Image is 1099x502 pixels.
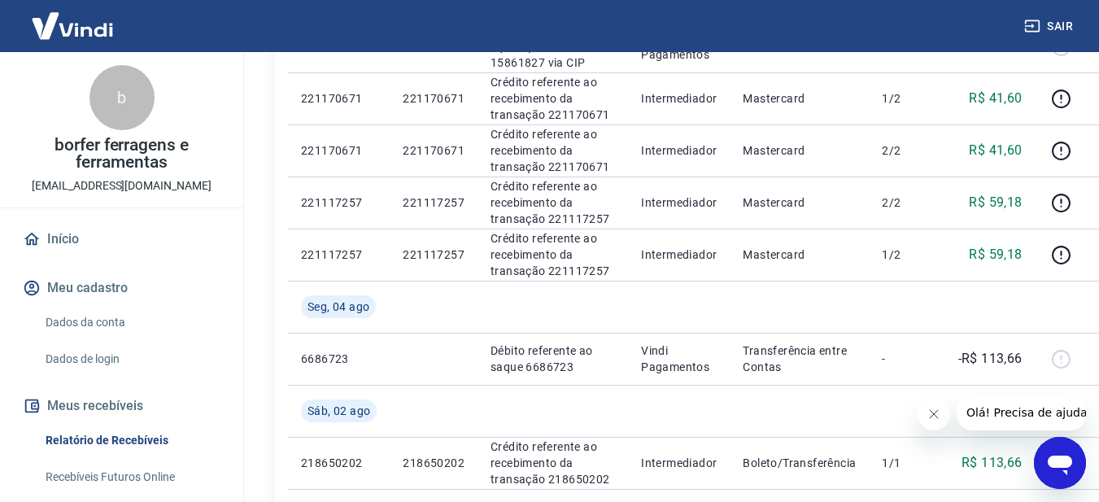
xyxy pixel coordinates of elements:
button: Meu cadastro [20,270,224,306]
p: Vindi Pagamentos [641,343,717,375]
p: [EMAIL_ADDRESS][DOMAIN_NAME] [32,177,212,194]
iframe: Fechar mensagem [918,398,950,430]
p: Crédito referente ao recebimento da transação 221117257 [491,230,615,279]
p: R$ 41,60 [969,89,1022,108]
p: 2/2 [882,142,930,159]
p: Transferência entre Contas [743,343,856,375]
a: Dados de login [39,343,224,376]
p: R$ 59,18 [969,245,1022,264]
p: 218650202 [301,455,377,471]
p: - [882,351,930,367]
p: Intermediador [641,194,717,211]
p: 6686723 [301,351,377,367]
p: 1/2 [882,247,930,263]
p: R$ 59,18 [969,193,1022,212]
p: Crédito referente ao recebimento da transação 218650202 [491,439,615,487]
p: 221117257 [403,247,464,263]
p: Crédito referente ao recebimento da transação 221117257 [491,178,615,227]
p: Mastercard [743,142,856,159]
div: b [89,65,155,130]
p: 221117257 [301,194,377,211]
a: Recebíveis Futuros Online [39,461,224,494]
a: Início [20,221,224,257]
p: borfer ferragens e ferramentas [13,137,230,171]
p: 221170671 [301,142,377,159]
p: Crédito referente ao recebimento da transação 221170671 [491,74,615,123]
a: Dados da conta [39,306,224,339]
p: Mastercard [743,90,856,107]
p: Mastercard [743,194,856,211]
iframe: Mensagem da empresa [957,395,1086,430]
p: Crédito referente ao recebimento da transação 221170671 [491,126,615,175]
p: 218650202 [403,455,464,471]
button: Meus recebíveis [20,388,224,424]
iframe: Botão para abrir a janela de mensagens [1034,437,1086,489]
span: Seg, 04 ago [307,299,369,315]
p: 221170671 [403,142,464,159]
p: Intermediador [641,247,717,263]
button: Sair [1021,11,1079,41]
span: Sáb, 02 ago [307,403,370,419]
p: Boleto/Transferência [743,455,856,471]
a: Relatório de Recebíveis [39,424,224,457]
span: Olá! Precisa de ajuda? [10,11,137,24]
p: R$ 113,66 [962,453,1023,473]
p: Intermediador [641,90,717,107]
p: 1/2 [882,90,930,107]
p: Mastercard [743,247,856,263]
p: 221117257 [403,194,464,211]
p: Débito referente ao saque 6686723 [491,343,615,375]
p: R$ 41,60 [969,141,1022,160]
p: 221170671 [301,90,377,107]
p: 2/2 [882,194,930,211]
p: Intermediador [641,142,717,159]
p: 221170671 [403,90,464,107]
p: 1/1 [882,455,930,471]
img: Vindi [20,1,125,50]
p: Intermediador [641,455,717,471]
p: -R$ 113,66 [958,349,1023,369]
p: 221117257 [301,247,377,263]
